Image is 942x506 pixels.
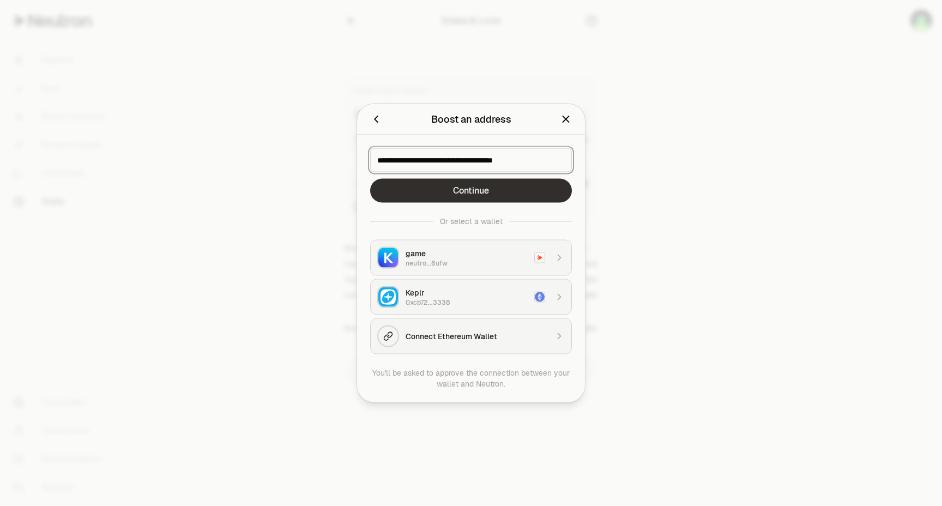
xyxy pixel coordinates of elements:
[370,179,572,203] button: Continue
[406,259,528,268] div: neutro...6ufw
[406,248,528,259] div: game
[370,279,572,315] button: KeplrKeplr0xcb72...3338Ethereum Logo
[370,240,572,276] button: Keplrgameneutro...6ufwNeutron Logo
[370,112,382,127] button: Back
[535,253,545,263] img: Neutron Logo
[440,216,503,227] div: Or select a wallet
[535,292,545,302] img: Ethereum Logo
[406,287,528,298] div: Keplr
[431,112,511,127] div: Boost an address
[378,287,398,307] img: Keplr
[560,112,572,127] button: Close
[406,331,547,342] div: Connect Ethereum Wallet
[370,368,572,389] div: You'll be asked to approve the connection between your wallet and Neutron.
[378,248,398,268] img: Keplr
[370,318,572,354] button: Connect Ethereum Wallet
[406,298,528,307] div: 0xcb72...3338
